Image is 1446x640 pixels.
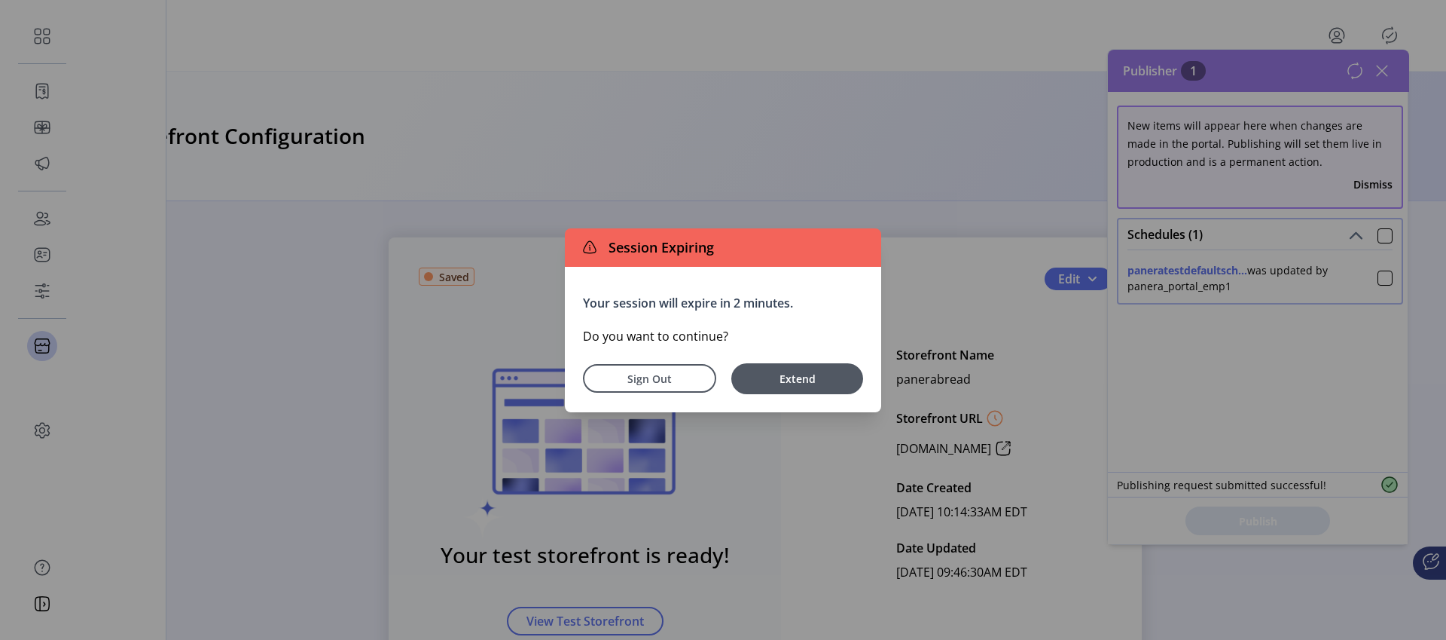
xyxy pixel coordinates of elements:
[583,364,716,393] button: Sign Out
[739,371,856,387] span: Extend
[583,294,863,312] p: Your session will expire in 2 minutes.
[583,327,863,345] p: Do you want to continue?
[731,363,863,394] button: Extend
[602,371,697,387] span: Sign Out
[602,237,714,258] span: Session Expiring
